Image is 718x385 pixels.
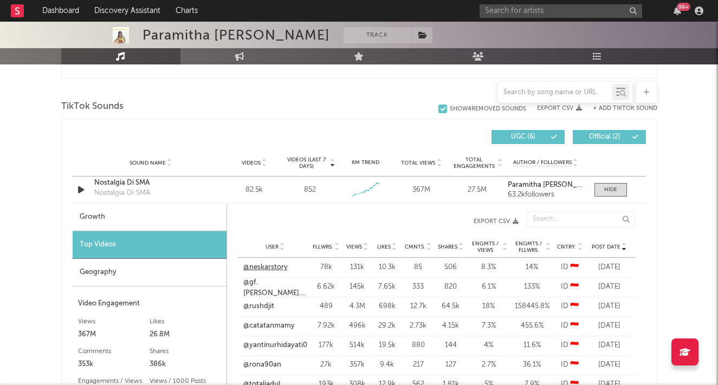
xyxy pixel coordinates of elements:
[570,361,579,368] span: 🇮🇩
[313,301,340,312] div: 489
[437,360,464,370] div: 127
[243,262,288,273] a: @neskarstory
[499,134,548,140] span: UGC ( 6 )
[243,301,274,312] a: @rushdjit
[513,340,551,351] div: 11.6 %
[405,301,432,312] div: 12.7k
[557,262,584,273] div: ID
[405,244,425,250] span: Cmnts.
[345,301,370,312] div: 4.3M
[593,106,657,112] button: + Add TikTok Sound
[313,321,340,331] div: 7.92k
[437,301,464,312] div: 64.5k
[345,262,370,273] div: 131k
[345,360,370,370] div: 357k
[589,321,630,331] div: [DATE]
[73,259,227,286] div: Geography
[437,282,464,292] div: 820
[143,27,330,43] div: Paramitha [PERSON_NAME]
[470,321,508,331] div: 7.3 %
[405,321,432,331] div: 2.73k
[589,282,630,292] div: [DATE]
[401,160,435,166] span: Total Views
[266,244,279,250] span: User
[480,4,642,18] input: Search for artists
[313,262,340,273] div: 78k
[470,262,508,273] div: 8.3 %
[242,160,261,166] span: Videos
[513,159,572,166] span: Author / Followers
[150,358,221,371] div: 386k
[438,244,457,250] span: Shares
[405,360,432,370] div: 217
[508,191,583,199] div: 63.2k followers
[580,134,630,140] span: Official ( 2 )
[345,340,370,351] div: 514k
[313,282,340,292] div: 6.62k
[570,342,579,349] span: 🇮🇩
[508,181,583,189] a: Paramitha [PERSON_NAME]
[557,321,584,331] div: ID
[375,321,399,331] div: 29.2k
[513,262,551,273] div: 14 %
[405,282,432,292] div: 333
[375,282,399,292] div: 7.65k
[557,282,584,292] div: ID
[589,262,630,273] div: [DATE]
[513,240,545,253] span: Engmts / Fllwrs.
[557,360,584,370] div: ID
[470,340,508,351] div: 4 %
[313,340,340,351] div: 177k
[78,297,221,310] div: Video Engagement
[491,130,565,144] button: UGC(6)
[243,277,307,298] a: @gf.[PERSON_NAME].id.official
[284,156,328,169] span: Videos (last 7 days)
[437,340,464,351] div: 144
[452,185,502,195] div: 27.5M
[570,283,579,290] span: 🇮🇩
[78,345,150,358] div: Comments
[573,130,646,144] button: Official(2)
[377,244,391,250] span: Likes
[582,106,657,112] button: + Add TikTok Sound
[570,264,579,271] span: 🇮🇩
[470,282,508,292] div: 6.1 %
[243,360,281,370] a: @rona90an
[470,240,501,253] span: Engmts / Views
[470,301,508,312] div: 18 %
[450,106,526,113] div: Show 4 Removed Sounds
[340,159,391,167] div: 6M Trend
[346,244,362,250] span: Views
[375,360,399,370] div: 9.4k
[513,301,551,312] div: 158445.8 %
[73,204,227,231] div: Growth
[243,321,295,331] a: @catatanmamy
[508,181,599,188] strong: Paramitha [PERSON_NAME]
[229,185,280,195] div: 82.5k
[150,345,221,358] div: Shares
[345,282,370,292] div: 145k
[674,6,681,15] button: 99+
[589,301,630,312] div: [DATE]
[589,360,630,370] div: [DATE]
[677,3,690,11] div: 99 +
[130,160,166,166] span: Sound Name
[437,321,464,331] div: 4.15k
[513,321,551,331] div: 455.6 %
[345,321,370,331] div: 496k
[470,360,508,370] div: 2.7 %
[61,100,124,113] span: TikTok Sounds
[78,358,150,371] div: 353k
[150,328,221,341] div: 26.8M
[557,301,584,312] div: ID
[313,360,340,370] div: 27k
[527,212,635,227] input: Search...
[313,244,333,250] span: Fllwrs.
[513,360,551,370] div: 36.1 %
[498,88,612,97] input: Search by song name or URL
[94,178,208,188] a: Nostalgia Di SMA
[570,303,579,310] span: 🇮🇩
[375,301,399,312] div: 698k
[589,340,630,351] div: [DATE]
